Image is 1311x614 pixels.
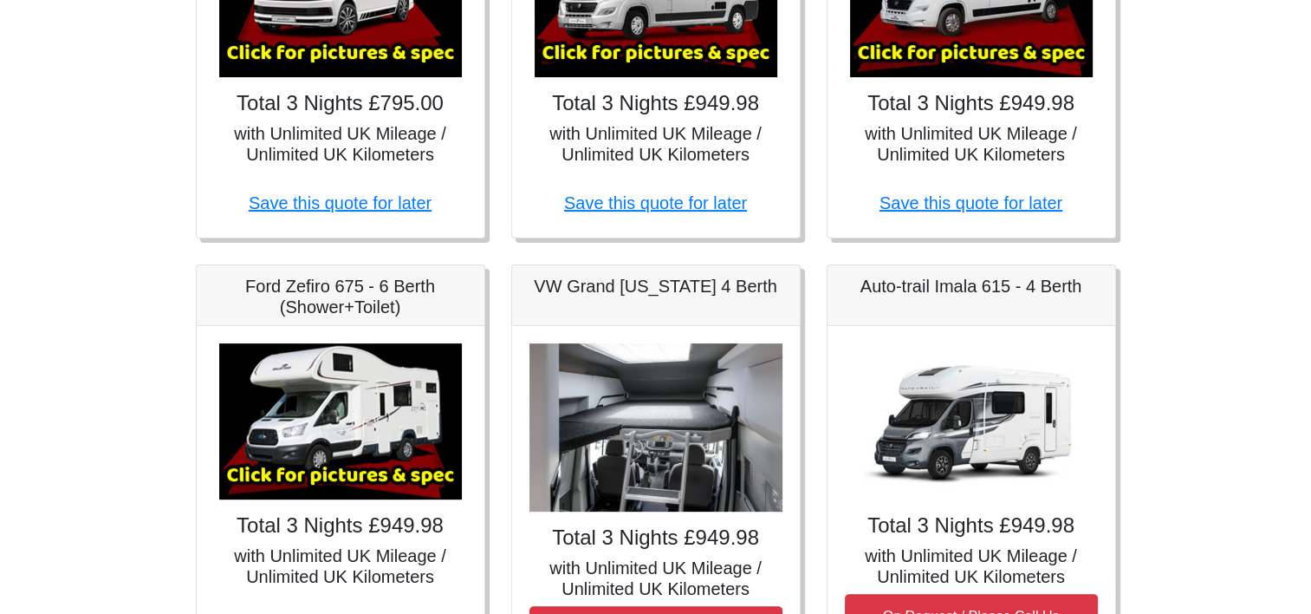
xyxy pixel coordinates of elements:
[214,513,467,539] h4: Total 3 Nights £949.98
[845,276,1098,297] h5: Auto-trail Imala 615 - 4 Berth
[879,193,1062,212] a: Save this quote for later
[529,91,782,116] h4: Total 3 Nights £949.98
[529,343,782,513] img: VW Grand California 4 Berth
[850,343,1093,500] img: Auto-trail Imala 615 - 4 Berth
[529,123,782,165] h5: with Unlimited UK Mileage / Unlimited UK Kilometers
[845,91,1098,116] h4: Total 3 Nights £949.98
[214,123,467,165] h5: with Unlimited UK Mileage / Unlimited UK Kilometers
[249,193,432,212] a: Save this quote for later
[845,123,1098,165] h5: with Unlimited UK Mileage / Unlimited UK Kilometers
[845,545,1098,587] h5: with Unlimited UK Mileage / Unlimited UK Kilometers
[214,91,467,116] h4: Total 3 Nights £795.00
[845,513,1098,539] h4: Total 3 Nights £949.98
[529,276,782,297] h5: VW Grand [US_STATE] 4 Berth
[529,526,782,551] h4: Total 3 Nights £949.98
[564,193,747,212] a: Save this quote for later
[214,276,467,317] h5: Ford Zefiro 675 - 6 Berth (Shower+Toilet)
[214,545,467,587] h5: with Unlimited UK Mileage / Unlimited UK Kilometers
[529,558,782,599] h5: with Unlimited UK Mileage / Unlimited UK Kilometers
[219,343,462,500] img: Ford Zefiro 675 - 6 Berth (Shower+Toilet)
